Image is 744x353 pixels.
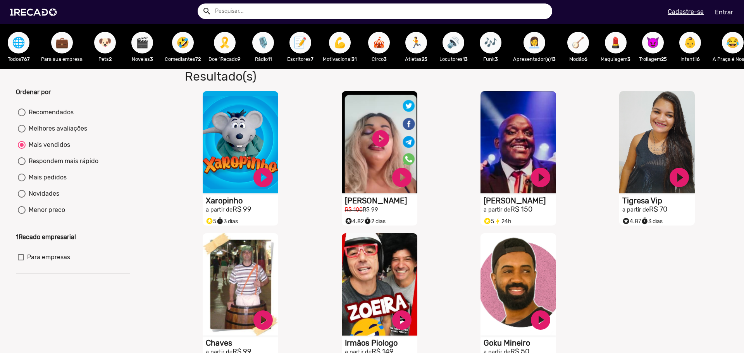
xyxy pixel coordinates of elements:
a: play_circle_filled [668,166,691,189]
button: 😂 [722,32,744,53]
b: 31 [351,56,356,62]
b: 13 [551,56,556,62]
span: 👩‍💼 [528,32,541,53]
small: bolt [494,217,501,225]
b: 25 [422,56,427,62]
button: 🤣 [172,32,194,53]
i: timer [216,215,224,225]
b: 3 [384,56,387,62]
small: R$ 99 [363,207,378,213]
h1: Resultado(s) [179,69,537,84]
a: play_circle_filled [390,166,413,189]
a: play_circle_filled [529,166,552,189]
h1: Tigresa Vip [622,196,695,205]
span: 24h [494,218,511,225]
video: S1RECADO vídeos dedicados para fãs e empresas [203,233,278,336]
b: 6 [584,56,587,62]
button: 🌐 [8,32,29,53]
p: Trollagem [638,55,668,63]
div: Recomendados [26,108,74,117]
p: Funk [476,55,505,63]
p: Circo [364,55,394,63]
video: S1RECADO vídeos dedicados para fãs e empresas [203,91,278,193]
span: Para empresas [27,253,70,262]
p: Locutores [439,55,468,63]
small: stars [622,217,630,225]
input: Pesquisar... [209,3,552,19]
span: 🏃 [410,32,423,53]
i: timer [364,215,371,225]
p: Comediantes [165,55,201,63]
p: Rádio [248,55,278,63]
span: 😈 [646,32,660,53]
b: 13 [463,56,468,62]
span: 5 [484,218,494,225]
video: S1RECADO vídeos dedicados para fãs e empresas [342,233,417,336]
a: play_circle_filled [251,308,275,332]
span: 🪕 [572,32,585,53]
p: Atletas [401,55,431,63]
div: Melhores avaliações [26,124,87,133]
a: play_circle_filled [529,308,552,332]
h1: [PERSON_NAME] [345,196,417,205]
p: Motivacional [323,55,356,63]
button: 😈 [642,32,664,53]
small: a partir de [622,207,649,213]
span: 🎪 [372,32,386,53]
b: 9 [238,56,241,62]
span: 🎙️ [257,32,270,53]
button: 🎶 [480,32,501,53]
span: 💄 [609,32,622,53]
span: 📝 [294,32,307,53]
span: 💪 [333,32,346,53]
span: 🎬 [136,32,149,53]
b: 3 [627,56,630,62]
h1: Xaropinho [206,196,278,205]
a: play_circle_filled [390,308,413,332]
div: Mais pedidos [26,173,67,182]
span: 😂 [726,32,739,53]
p: Escritores [286,55,315,63]
button: 🎗️ [214,32,236,53]
mat-icon: Example home icon [202,7,212,16]
video: S1RECADO vídeos dedicados para fãs e empresas [480,233,556,336]
b: 6 [697,56,700,62]
i: bolt [494,215,501,225]
span: 2 dias [364,218,386,225]
button: 👩‍💼 [524,32,545,53]
span: 👶 [684,32,697,53]
small: R$ 100 [345,207,363,213]
b: 11 [268,56,272,62]
h1: [PERSON_NAME] [484,196,556,205]
button: 🎙️ [252,32,274,53]
p: Infantil [675,55,705,63]
b: 72 [195,56,201,62]
button: 🔊 [443,32,464,53]
button: 🐶 [94,32,116,53]
i: Selo super talento [206,215,213,225]
div: Mais vendidos [26,140,70,150]
p: Doe 1Recado [208,55,241,63]
i: Selo super talento [484,215,491,225]
span: 🎶 [484,32,497,53]
p: Novelas [127,55,157,63]
small: stars [345,217,352,225]
span: 🐶 [98,32,112,53]
span: 🔊 [447,32,460,53]
a: Entrar [710,5,738,19]
i: timer [641,215,648,225]
h2: R$ 99 [206,205,278,214]
p: Para sua empresa [41,55,83,63]
p: Modão [563,55,593,63]
u: Cadastre-se [668,8,704,15]
span: 💼 [55,32,69,53]
button: 💪 [329,32,351,53]
h2: R$ 70 [622,205,695,214]
small: a partir de [206,207,232,213]
b: 1Recado empresarial [16,233,76,241]
p: Maquiagem [601,55,630,63]
small: timer [641,217,648,225]
i: Selo super talento [622,215,630,225]
span: 4.82 [345,218,364,225]
b: 2 [109,56,112,62]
